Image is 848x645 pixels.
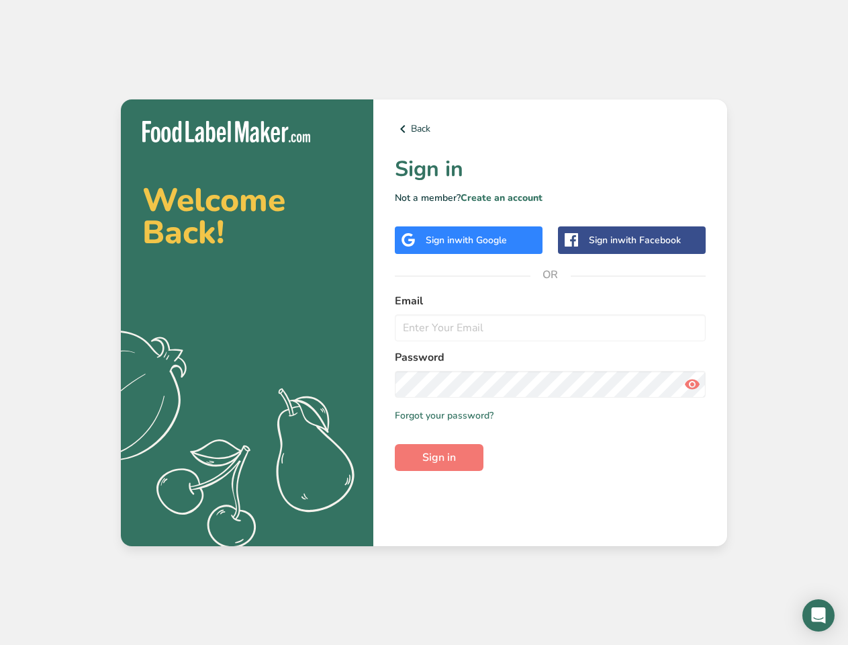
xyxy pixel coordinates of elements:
[461,191,543,204] a: Create an account
[802,599,835,632] div: Open Intercom Messenger
[618,234,681,247] span: with Facebook
[395,349,706,365] label: Password
[395,191,706,205] p: Not a member?
[426,233,507,247] div: Sign in
[530,255,571,295] span: OR
[395,444,483,471] button: Sign in
[422,449,456,466] span: Sign in
[589,233,681,247] div: Sign in
[395,153,706,185] h1: Sign in
[395,293,706,309] label: Email
[455,234,507,247] span: with Google
[142,184,352,249] h2: Welcome Back!
[395,314,706,341] input: Enter Your Email
[395,408,493,423] a: Forgot your password?
[395,121,706,137] a: Back
[142,121,310,143] img: Food Label Maker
